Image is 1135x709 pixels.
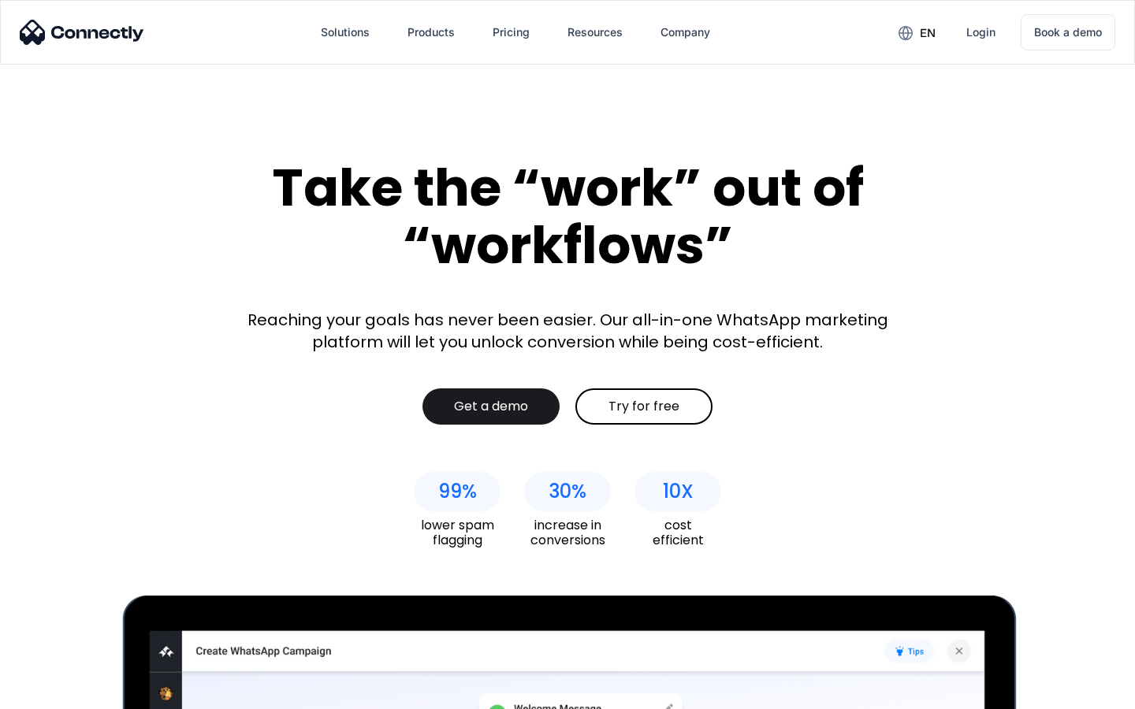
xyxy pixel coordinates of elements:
[549,481,586,503] div: 30%
[236,309,899,353] div: Reaching your goals has never been easier. Our all-in-one WhatsApp marketing platform will let yo...
[493,21,530,43] div: Pricing
[567,21,623,43] div: Resources
[16,681,95,703] aside: Language selected: English
[454,399,528,414] div: Get a demo
[1021,14,1115,50] a: Book a demo
[575,388,713,425] a: Try for free
[480,13,542,51] a: Pricing
[608,399,679,414] div: Try for free
[634,518,721,548] div: cost efficient
[20,20,144,45] img: Connectly Logo
[213,159,922,273] div: Take the “work” out of “workflows”
[966,21,995,43] div: Login
[414,518,501,548] div: lower spam flagging
[438,481,477,503] div: 99%
[920,22,936,44] div: en
[524,518,611,548] div: increase in conversions
[661,21,710,43] div: Company
[422,388,560,425] a: Get a demo
[321,21,370,43] div: Solutions
[663,481,694,503] div: 10X
[32,681,95,703] ul: Language list
[407,21,455,43] div: Products
[954,13,1008,51] a: Login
